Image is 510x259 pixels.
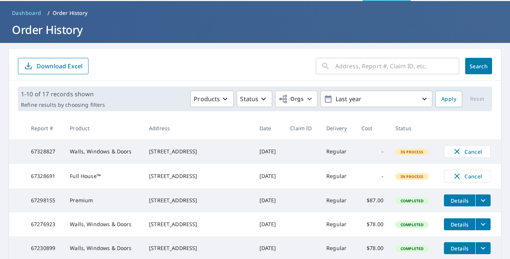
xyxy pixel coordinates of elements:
button: Products [190,91,234,107]
button: filesDropdownBtn-67230899 [475,242,491,254]
button: Orgs [275,91,317,107]
button: detailsBtn-67298155 [444,194,475,206]
div: [STREET_ADDRESS] [149,221,248,228]
td: Regular [320,212,355,236]
span: In Process [396,174,428,179]
th: Status [389,117,438,139]
span: Completed [396,222,428,227]
span: Details [448,221,471,228]
button: Download Excel [18,58,88,74]
th: Product [64,117,143,139]
button: Status [237,91,272,107]
div: [STREET_ADDRESS] [149,172,248,180]
span: Orgs [279,94,304,104]
td: [DATE] [254,139,284,164]
td: $78.00 [355,212,389,236]
th: Claim ID [284,117,320,139]
td: Regular [320,188,355,212]
td: 67298155 [25,188,64,212]
button: Cancel [444,170,491,182]
td: Walls, Windows & Doors [64,212,143,236]
div: [STREET_ADDRESS] [149,148,248,155]
td: Walls, Windows & Doors [64,139,143,164]
span: Search [471,63,486,70]
td: Full House™ [64,164,143,188]
nav: breadcrumb [9,7,501,19]
button: detailsBtn-67230899 [444,242,475,254]
button: Search [465,58,492,74]
button: Cancel [444,145,491,158]
span: Cancel [452,147,483,156]
span: In Process [396,149,428,155]
p: Products [194,94,220,103]
td: Regular [320,139,355,164]
p: Order History [53,9,88,17]
li: / [47,9,50,18]
td: Premium [64,188,143,212]
td: [DATE] [254,164,284,188]
p: Download Excel [37,62,83,70]
td: - [355,139,389,164]
button: Apply [435,91,462,107]
div: [STREET_ADDRESS] [149,197,248,204]
td: 67328827 [25,139,64,164]
button: filesDropdownBtn-67298155 [475,194,491,206]
span: Completed [396,246,428,251]
th: Address [143,117,254,139]
input: Address, Report #, Claim ID, etc. [335,56,459,77]
td: [DATE] [254,188,284,212]
p: 1-10 of 17 records shown [21,90,105,99]
div: [STREET_ADDRESS] [149,244,248,252]
td: Regular [320,164,355,188]
th: Delivery [320,117,355,139]
span: Dashboard [12,9,41,17]
p: Refine results by choosing filters [21,102,105,108]
p: Status [240,94,258,103]
th: Report # [25,117,64,139]
th: Cost [355,117,389,139]
td: 67276923 [25,212,64,236]
span: Cancel [452,172,483,181]
p: Last year [333,93,420,106]
span: Details [448,245,471,252]
button: filesDropdownBtn-67276923 [475,218,491,230]
h1: Order History [9,22,501,37]
td: - [355,164,389,188]
span: Details [448,197,471,204]
td: $87.00 [355,188,389,212]
th: Date [254,117,284,139]
button: Last year [320,91,432,107]
td: 67328691 [25,164,64,188]
span: Completed [396,198,428,203]
span: Apply [441,94,456,104]
td: [DATE] [254,212,284,236]
button: detailsBtn-67276923 [444,218,475,230]
a: Dashboard [9,7,44,19]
